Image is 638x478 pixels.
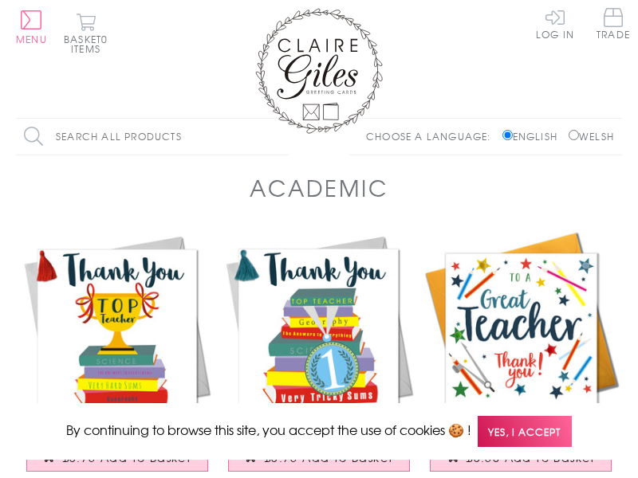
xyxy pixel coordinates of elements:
[64,13,108,53] button: Basket0 items
[597,8,630,39] span: Trade
[502,130,513,140] input: English
[250,171,388,204] h1: Academic
[420,228,622,429] img: Thank you Teacher Card, School, Embellished with pompoms
[255,8,383,134] img: Claire Giles Greetings Cards
[502,129,565,143] label: English
[536,8,574,39] a: Log In
[16,10,47,44] button: Menu
[218,228,419,429] img: Thank You Teacher Card, Medal & Books, Embellished with a colourful tassel
[16,32,47,46] span: Menu
[366,129,499,143] p: Choose a language:
[16,228,218,429] img: Thank You Teacher Card, Trophy, Embellished with a colourful tassel
[16,119,289,155] input: Search all products
[569,130,579,140] input: Welsh
[597,8,630,42] a: Trade
[71,32,108,56] span: 0 items
[273,119,289,155] input: Search
[569,129,614,143] label: Welsh
[478,416,572,447] span: Yes, I accept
